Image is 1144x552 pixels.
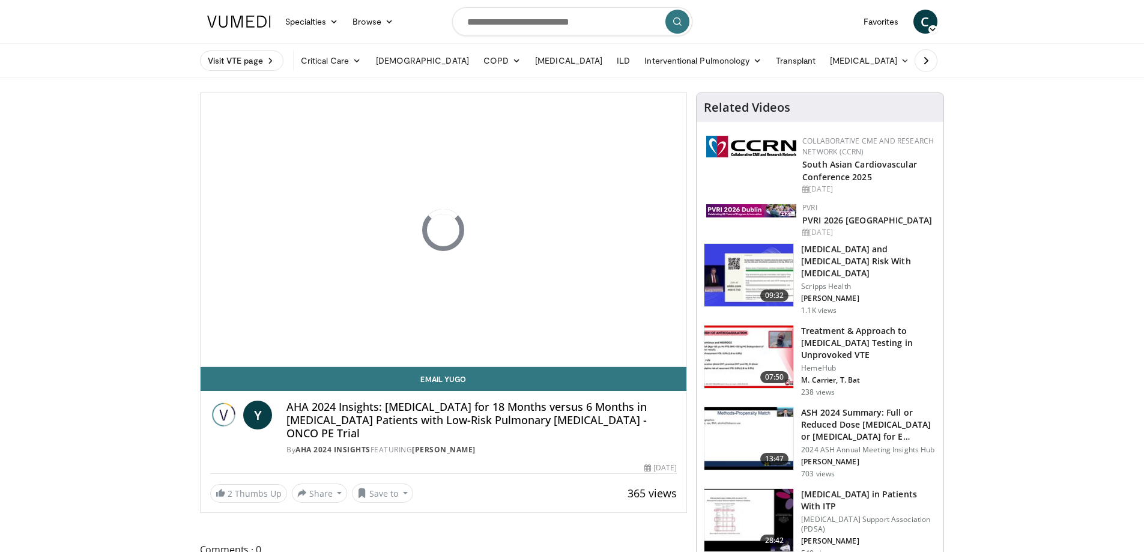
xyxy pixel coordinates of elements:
h3: Treatment & Approach to [MEDICAL_DATA] Testing in Unprovoked VTE [801,325,936,361]
a: 09:32 [MEDICAL_DATA] and [MEDICAL_DATA] Risk With [MEDICAL_DATA] Scripps Health [PERSON_NAME] 1.1... [704,243,936,315]
p: [PERSON_NAME] [801,294,936,303]
p: 238 views [801,387,835,397]
p: Scripps Health [801,282,936,291]
div: [DATE] [802,184,934,195]
img: a04ee3ba-8487-4636-b0fb-5e8d268f3737.png.150x105_q85_autocrop_double_scale_upscale_version-0.2.png [706,136,796,157]
h4: AHA 2024 Insights: [MEDICAL_DATA] for 18 Months versus 6 Months in [MEDICAL_DATA] Patients with L... [286,401,677,440]
p: [MEDICAL_DATA] Support Association (PDSA) [801,515,936,534]
h3: [MEDICAL_DATA] in Patients With ITP [801,488,936,512]
p: M. Carrier, T. Bat [801,375,936,385]
a: COPD [476,49,528,73]
img: VuMedi Logo [207,16,271,28]
a: [PERSON_NAME] [412,444,476,455]
h4: Related Videos [704,100,790,115]
p: 2024 ASH Annual Meeting Insights Hub [801,445,936,455]
a: South Asian Cardiovascular Conference 2025 [802,159,917,183]
input: Search topics, interventions [452,7,692,36]
a: Visit VTE page [200,50,283,71]
img: dd8e44d6-2f4c-4123-8596-d531240645ac.150x105_q85_crop-smart_upscale.jpg [704,407,793,470]
p: HemeHub [801,363,936,373]
p: [PERSON_NAME] [801,457,936,467]
a: [MEDICAL_DATA] [823,49,916,73]
a: 07:50 Treatment & Approach to [MEDICAL_DATA] Testing in Unprovoked VTE HemeHub M. Carrier, T. Bat... [704,325,936,397]
a: AHA 2024 Insights [295,444,371,455]
h3: ASH 2024 Summary: Full or Reduced Dose [MEDICAL_DATA] or [MEDICAL_DATA] for E… [801,407,936,443]
img: 0d6002b7-34ed-456b-b5b5-ac6a00e536d5.150x105_q85_crop-smart_upscale.jpg [704,326,793,388]
a: Critical Care [294,49,369,73]
a: Y [243,401,272,429]
h3: [MEDICAL_DATA] and [MEDICAL_DATA] Risk With [MEDICAL_DATA] [801,243,936,279]
a: Browse [345,10,401,34]
a: Transplant [769,49,823,73]
a: [MEDICAL_DATA] [528,49,610,73]
span: 28:42 [760,535,789,547]
img: 33783847-ac93-4ca7-89f8-ccbd48ec16ca.webp.150x105_q85_autocrop_double_scale_upscale_version-0.2.jpg [706,204,796,217]
button: Save to [352,484,413,503]
span: 09:32 [760,290,789,302]
div: [DATE] [802,227,934,238]
div: [DATE] [644,463,677,473]
video-js: Video Player [201,93,687,367]
span: 2 [228,488,232,499]
span: 13:47 [760,453,789,465]
p: [PERSON_NAME] [801,536,936,546]
img: dc2bd16e-a494-4180-8cbb-d1a181f83b94.150x105_q85_crop-smart_upscale.jpg [704,489,793,551]
a: PVRI [802,202,817,213]
a: C [913,10,937,34]
a: ILD [610,49,637,73]
a: [DEMOGRAPHIC_DATA] [369,49,476,73]
a: Email Yugo [201,367,687,391]
p: 1.1K views [801,306,837,315]
a: PVRI 2026 [GEOGRAPHIC_DATA] [802,214,932,226]
img: 11abbcd4-a476-4be7-920b-41eb594d8390.150x105_q85_crop-smart_upscale.jpg [704,244,793,306]
span: 07:50 [760,371,789,383]
a: Interventional Pulmonology [637,49,769,73]
div: By FEATURING [286,444,677,455]
a: 2 Thumbs Up [210,484,287,503]
a: Specialties [278,10,346,34]
img: AHA 2024 Insights [210,401,239,429]
a: 13:47 ASH 2024 Summary: Full or Reduced Dose [MEDICAL_DATA] or [MEDICAL_DATA] for E… 2024 ASH Ann... [704,407,936,479]
p: 703 views [801,469,835,479]
a: Collaborative CME and Research Network (CCRN) [802,136,934,157]
span: 365 views [628,486,677,500]
button: Share [292,484,348,503]
a: Favorites [856,10,906,34]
